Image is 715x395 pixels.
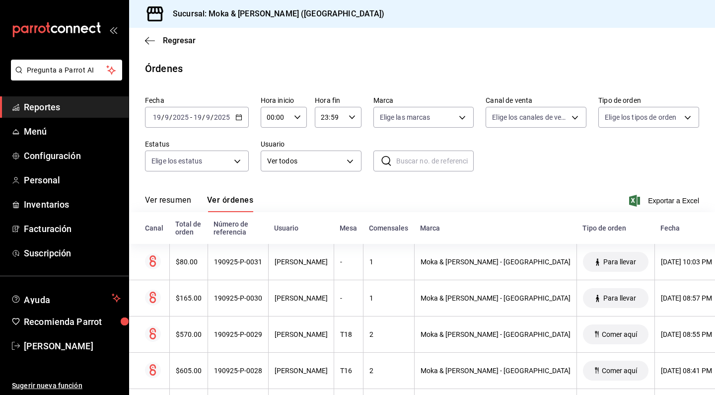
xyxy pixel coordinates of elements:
div: 190925-P-0031 [214,258,262,266]
input: Buscar no. de referencia [396,151,474,171]
div: 190925-P-0028 [214,367,262,375]
span: Sugerir nueva función [12,381,121,391]
div: Marca [420,224,571,232]
button: Ver órdenes [207,195,253,212]
span: / [211,113,214,121]
span: Facturación [24,222,121,236]
span: Inventarios [24,198,121,211]
div: 1 [369,258,408,266]
div: T16 [340,367,357,375]
span: Menú [24,125,121,138]
span: Pregunta a Parrot AI [27,65,107,76]
label: Canal de venta [486,97,586,104]
label: Usuario [261,141,361,148]
label: Estatus [145,141,249,148]
span: Elige los tipos de orden [605,112,676,122]
div: [PERSON_NAME] [275,294,328,302]
label: Hora fin [315,97,361,104]
input: ---- [214,113,230,121]
span: Regresar [163,36,196,45]
div: $165.00 [176,294,202,302]
div: Tipo de orden [582,224,648,232]
div: Canal [145,224,163,232]
div: [DATE] 08:41 PM [661,367,712,375]
div: [DATE] 08:55 PM [661,330,712,338]
span: / [169,113,172,121]
div: Fecha [660,224,712,232]
div: navigation tabs [145,195,253,212]
div: Número de referencia [214,220,262,236]
label: Tipo de orden [598,97,699,104]
span: Reportes [24,100,121,114]
div: [PERSON_NAME] [275,258,328,266]
span: Para llevar [599,294,640,302]
span: Elige las marcas [380,112,430,122]
div: Moka & [PERSON_NAME] - [GEOGRAPHIC_DATA] [421,330,571,338]
button: open_drawer_menu [109,26,117,34]
div: 190925-P-0030 [214,294,262,302]
div: [PERSON_NAME] [275,367,328,375]
label: Hora inicio [261,97,307,104]
span: / [161,113,164,121]
div: [PERSON_NAME] [275,330,328,338]
input: ---- [172,113,189,121]
div: [DATE] 10:03 PM [661,258,712,266]
span: Recomienda Parrot [24,315,121,328]
div: Usuario [274,224,328,232]
span: Elige los canales de venta [492,112,568,122]
div: Moka & [PERSON_NAME] - [GEOGRAPHIC_DATA] [421,294,571,302]
button: Exportar a Excel [631,195,699,207]
label: Fecha [145,97,249,104]
a: Pregunta a Parrot AI [7,72,122,82]
div: Moka & [PERSON_NAME] - [GEOGRAPHIC_DATA] [421,367,571,375]
span: Ver todos [267,156,343,166]
input: -- [152,113,161,121]
div: $80.00 [176,258,202,266]
div: [DATE] 08:57 PM [661,294,712,302]
h3: Sucursal: Moka & [PERSON_NAME] ([GEOGRAPHIC_DATA]) [165,8,385,20]
div: 1 [369,294,408,302]
div: Comensales [369,224,408,232]
div: 2 [369,330,408,338]
input: -- [193,113,202,121]
div: - [340,258,357,266]
div: 190925-P-0029 [214,330,262,338]
div: $605.00 [176,367,202,375]
div: T18 [340,330,357,338]
span: [PERSON_NAME] [24,339,121,353]
div: Moka & [PERSON_NAME] - [GEOGRAPHIC_DATA] [421,258,571,266]
button: Ver resumen [145,195,191,212]
span: Configuración [24,149,121,162]
div: Órdenes [145,61,183,76]
div: $570.00 [176,330,202,338]
label: Marca [373,97,474,104]
input: -- [206,113,211,121]
input: -- [164,113,169,121]
button: Regresar [145,36,196,45]
span: Ayuda [24,292,108,304]
span: Comer aquí [598,330,641,338]
span: - [190,113,192,121]
div: Total de orden [175,220,202,236]
span: Suscripción [24,246,121,260]
span: Elige los estatus [151,156,202,166]
span: Personal [24,173,121,187]
button: Pregunta a Parrot AI [11,60,122,80]
span: Comer aquí [598,367,641,375]
div: 2 [369,367,408,375]
span: / [202,113,205,121]
div: - [340,294,357,302]
div: Mesa [340,224,357,232]
span: Para llevar [599,258,640,266]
